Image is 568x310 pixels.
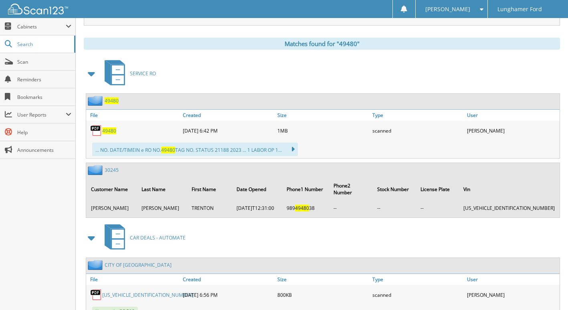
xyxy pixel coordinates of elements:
[17,111,66,118] span: User Reports
[17,147,71,153] span: Announcements
[459,177,559,201] th: Vin
[90,289,102,301] img: PDF.png
[497,7,542,12] span: Lunghamer Ford
[329,201,372,215] td: --
[370,123,465,139] div: scanned
[84,38,560,50] div: Matches found for "49480"
[86,110,181,121] a: File
[275,274,370,285] a: Size
[17,129,71,136] span: Help
[465,274,560,285] a: User
[105,97,119,104] a: 49480
[161,147,175,153] span: 49480
[188,177,232,201] th: First Name
[528,272,568,310] iframe: Chat Widget
[102,292,194,298] a: [US_VEHICLE_IDENTIFICATION_NUMBER]
[370,274,465,285] a: Type
[416,177,459,201] th: License Plate
[88,260,105,270] img: folder2.png
[87,201,137,215] td: [PERSON_NAME]
[232,201,282,215] td: [DATE]T12:31:00
[465,110,560,121] a: User
[283,177,329,201] th: Phone1 Number
[373,177,416,201] th: Stock Number
[181,110,275,121] a: Created
[100,222,186,254] a: CAR DEALS - AUTOMATE
[370,287,465,303] div: scanned
[90,125,102,137] img: PDF.png
[416,201,459,215] td: --
[181,123,275,139] div: [DATE] 6:42 PM
[329,177,372,201] th: Phone2 Number
[465,123,560,139] div: [PERSON_NAME]
[283,201,329,215] td: 989 38
[425,7,470,12] span: [PERSON_NAME]
[275,123,370,139] div: 1MB
[181,287,275,303] div: [DATE] 6:56 PM
[130,70,156,77] span: SERVICE RO
[88,96,105,106] img: folder2.png
[86,274,181,285] a: File
[8,4,68,14] img: scan123-logo-white.svg
[459,201,559,215] td: [US_VEHICLE_IDENTIFICATION_NUMBER]
[105,262,172,268] a: CITY OF [GEOGRAPHIC_DATA]
[100,58,156,89] a: SERVICE RO
[92,143,298,156] div: ... NO. DATE/TIMEIN e RO NO. TAG NO. STATUS 21188 2023 ... 1 LABOR OP 1...
[181,274,275,285] a: Created
[130,234,186,241] span: CAR DEALS - AUTOMATE
[275,110,370,121] a: Size
[17,58,71,65] span: Scan
[137,177,187,201] th: Last Name
[87,177,137,201] th: Customer Name
[137,201,187,215] td: [PERSON_NAME]
[88,165,105,175] img: folder2.png
[373,201,416,215] td: --
[232,177,282,201] th: Date Opened
[17,94,71,101] span: Bookmarks
[17,76,71,83] span: Reminders
[102,127,116,134] a: 49480
[188,201,232,215] td: TRENTON
[295,205,309,211] span: 49480
[370,110,465,121] a: Type
[17,23,66,30] span: Cabinets
[105,167,119,173] a: 30245
[275,287,370,303] div: 800KB
[17,41,70,48] span: Search
[465,287,560,303] div: [PERSON_NAME]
